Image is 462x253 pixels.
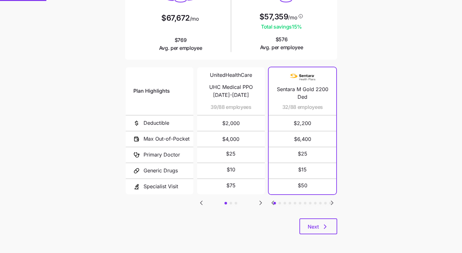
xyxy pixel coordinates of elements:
[259,13,288,21] span: $57,359
[298,150,307,158] span: $25
[144,151,180,159] span: Primary Doctor
[282,103,323,111] span: 32/88 employees
[210,71,252,79] span: UnitedHealthCare
[159,44,202,52] span: Avg. per employee
[288,15,297,20] span: /mo
[197,199,205,207] button: Go to previous slide
[276,131,329,147] span: $6,400
[328,199,336,207] svg: Go to next slide
[205,116,257,131] span: $2,000
[276,116,329,131] span: $2,200
[205,83,257,99] span: UHC Medical PPO [DATE]-[DATE]
[144,135,190,143] span: Max Out-of-Pocket
[308,223,319,230] span: Next
[144,183,178,190] span: Specialist Visit
[260,36,303,51] span: $576
[298,182,307,190] span: $50
[226,182,236,190] span: $75
[211,103,251,111] span: 39/88 employees
[226,150,236,158] span: $25
[259,23,304,31] span: Total savings 15 %
[257,199,264,207] svg: Go to next slide
[159,36,202,52] span: $769
[133,87,170,95] span: Plan Highlights
[205,131,257,147] span: $4,000
[290,71,315,83] img: Carrier
[144,119,169,127] span: Deductible
[328,199,336,207] button: Go to next slide
[198,199,205,207] svg: Go to previous slide
[276,85,329,101] span: Sentara M Gold 2200 Ded
[227,166,235,174] span: $10
[260,43,303,51] span: Avg. per employee
[299,218,337,234] button: Next
[269,199,277,207] svg: Go to previous slide
[298,166,307,174] span: $15
[190,16,199,21] span: /mo
[161,14,190,22] span: $67,672
[144,167,178,175] span: Generic Drugs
